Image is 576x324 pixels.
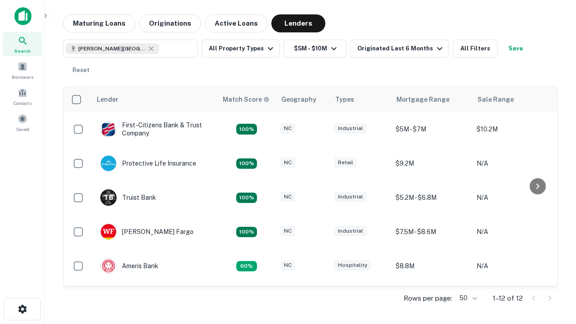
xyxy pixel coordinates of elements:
[236,261,257,272] div: Matching Properties: 1, hasApolloMatch: undefined
[236,158,257,169] div: Matching Properties: 2, hasApolloMatch: undefined
[236,193,257,203] div: Matching Properties: 3, hasApolloMatch: undefined
[139,14,201,32] button: Originations
[280,157,295,168] div: NC
[334,157,357,168] div: Retail
[100,258,158,274] div: Ameris Bank
[101,156,116,171] img: picture
[97,94,118,105] div: Lender
[334,226,367,236] div: Industrial
[334,192,367,202] div: Industrial
[14,47,31,54] span: Search
[91,87,217,112] th: Lender
[283,40,346,58] button: $5M - $10M
[456,292,478,305] div: 50
[3,58,42,82] a: Borrowers
[271,14,325,32] button: Lenders
[280,192,295,202] div: NC
[391,180,472,215] td: $5.2M - $6.8M
[14,7,31,25] img: capitalize-icon.png
[531,223,576,266] iframe: Chat Widget
[276,87,330,112] th: Geography
[391,215,472,249] td: $7.5M - $8.6M
[236,227,257,238] div: Matching Properties: 2, hasApolloMatch: undefined
[404,293,452,304] p: Rows per page:
[334,123,367,134] div: Industrial
[330,87,391,112] th: Types
[223,94,270,104] div: Capitalize uses an advanced AI algorithm to match your search with the best lender. The match sco...
[16,126,29,133] span: Saved
[335,94,354,105] div: Types
[281,94,316,105] div: Geography
[357,43,445,54] div: Originated Last 6 Months
[3,110,42,135] a: Saved
[472,249,553,283] td: N/A
[78,45,146,53] span: [PERSON_NAME][GEOGRAPHIC_DATA], [GEOGRAPHIC_DATA]
[202,40,280,58] button: All Property Types
[396,94,450,105] div: Mortgage Range
[280,226,295,236] div: NC
[472,146,553,180] td: N/A
[334,260,371,270] div: Hospitality
[391,87,472,112] th: Mortgage Range
[101,121,116,137] img: picture
[3,32,42,56] a: Search
[350,40,449,58] button: Originated Last 6 Months
[391,249,472,283] td: $8.8M
[100,121,208,137] div: First-citizens Bank & Trust Company
[3,84,42,108] a: Contacts
[217,87,276,112] th: Capitalize uses an advanced AI algorithm to match your search with the best lender. The match sco...
[101,224,116,239] img: picture
[472,215,553,249] td: N/A
[67,61,95,79] button: Reset
[391,146,472,180] td: $9.2M
[391,112,472,146] td: $5M - $7M
[12,73,33,81] span: Borrowers
[100,224,193,240] div: [PERSON_NAME] Fargo
[100,155,196,171] div: Protective Life Insurance
[236,124,257,135] div: Matching Properties: 2, hasApolloMatch: undefined
[477,94,514,105] div: Sale Range
[501,40,530,58] button: Save your search to get updates of matches that match your search criteria.
[472,87,553,112] th: Sale Range
[391,283,472,317] td: $9.2M
[472,283,553,317] td: N/A
[493,293,523,304] p: 1–12 of 12
[13,99,31,107] span: Contacts
[205,14,268,32] button: Active Loans
[453,40,498,58] button: All Filters
[280,260,295,270] div: NC
[104,193,113,202] p: T B
[280,123,295,134] div: NC
[101,258,116,274] img: picture
[472,180,553,215] td: N/A
[472,112,553,146] td: $10.2M
[63,14,135,32] button: Maturing Loans
[223,94,268,104] h6: Match Score
[100,189,156,206] div: Truist Bank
